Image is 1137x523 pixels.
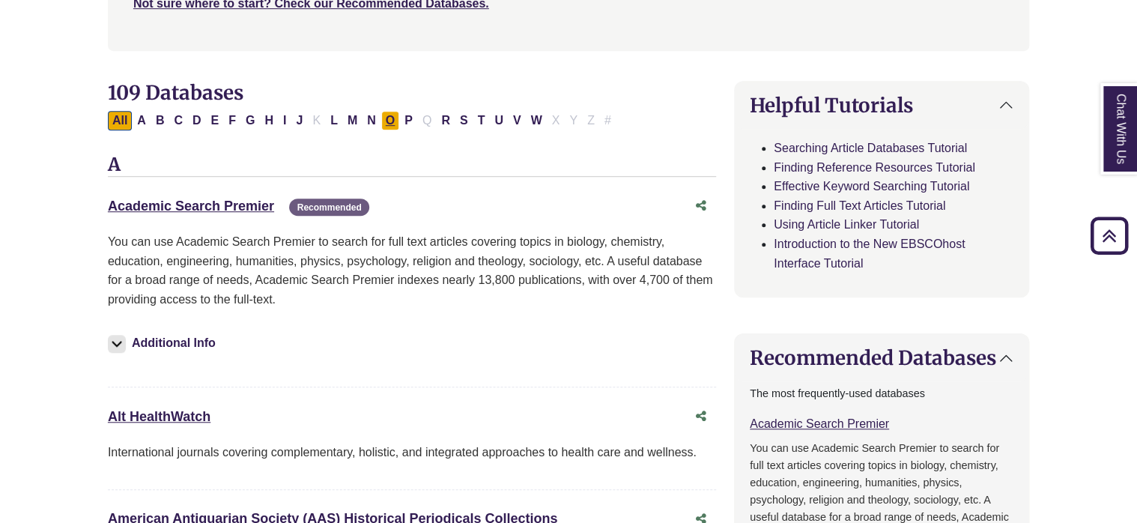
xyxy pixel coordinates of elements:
[326,111,342,130] button: Filter Results L
[750,417,889,430] a: Academic Search Premier
[169,111,187,130] button: Filter Results C
[108,232,716,309] p: You can use Academic Search Premier to search for full text articles covering topics in biology, ...
[1085,226,1133,246] a: Back to Top
[207,111,224,130] button: Filter Results E
[108,154,716,177] h3: A
[108,113,617,126] div: Alpha-list to filter by first letter of database name
[774,142,967,154] a: Searching Article Databases Tutorial
[108,333,220,354] button: Additional Info
[279,111,291,130] button: Filter Results I
[455,111,473,130] button: Filter Results S
[750,385,1013,402] p: The most frequently-used databases
[108,443,716,462] p: International journals covering complementary, holistic, and integrated approaches to health care...
[289,199,369,216] span: Recommended
[735,82,1028,129] button: Helpful Tutorials
[735,334,1028,381] button: Recommended Databases
[108,409,210,424] a: Alt HealthWatch
[527,111,547,130] button: Filter Results W
[108,199,274,214] a: Academic Search Premier
[260,111,278,130] button: Filter Results H
[490,111,508,130] button: Filter Results U
[363,111,380,130] button: Filter Results N
[291,111,307,130] button: Filter Results J
[774,161,975,174] a: Finding Reference Resources Tutorial
[400,111,417,130] button: Filter Results P
[774,199,945,212] a: Finding Full Text Articles Tutorial
[133,111,151,130] button: Filter Results A
[343,111,362,130] button: Filter Results M
[473,111,490,130] button: Filter Results T
[774,238,965,270] a: Introduction to the New EBSCOhost Interface Tutorial
[686,402,716,431] button: Share this database
[151,111,169,130] button: Filter Results B
[686,192,716,220] button: Share this database
[774,180,969,193] a: Effective Keyword Searching Tutorial
[774,218,919,231] a: Using Article Linker Tutorial
[188,111,206,130] button: Filter Results D
[108,80,243,105] span: 109 Databases
[381,111,399,130] button: Filter Results O
[241,111,259,130] button: Filter Results G
[224,111,240,130] button: Filter Results F
[108,111,132,130] button: All
[437,111,455,130] button: Filter Results R
[509,111,526,130] button: Filter Results V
